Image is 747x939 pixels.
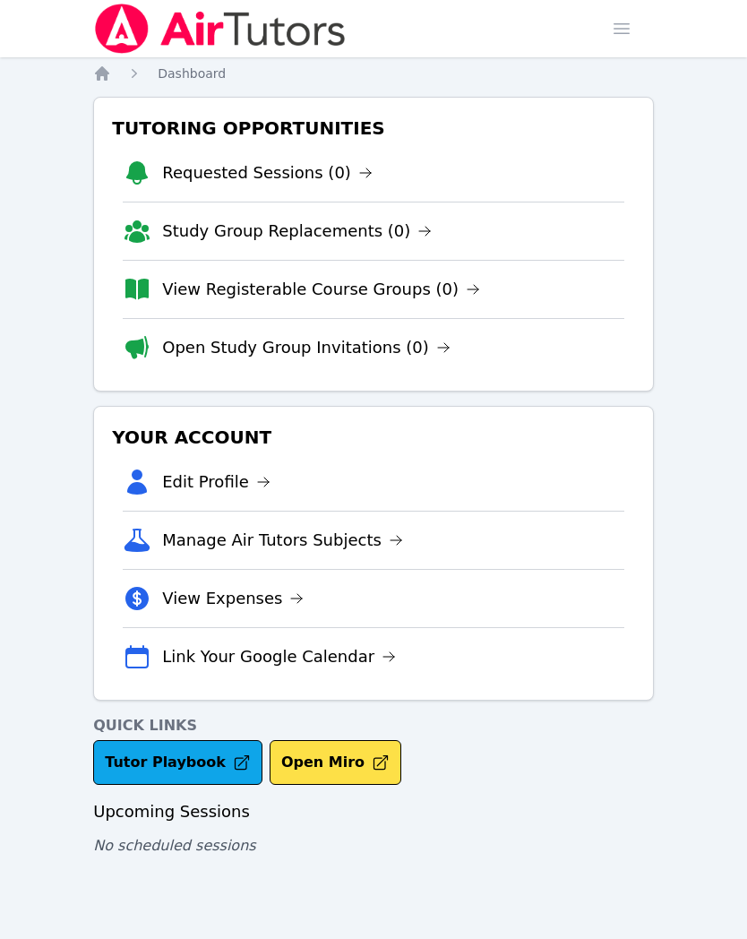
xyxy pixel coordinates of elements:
a: Study Group Replacements (0) [162,219,432,244]
h3: Your Account [108,421,639,453]
button: Open Miro [270,740,401,785]
a: Dashboard [158,65,226,82]
a: Manage Air Tutors Subjects [162,528,403,553]
a: Link Your Google Calendar [162,644,396,669]
img: Air Tutors [93,4,347,54]
a: Open Study Group Invitations (0) [162,335,451,360]
a: Tutor Playbook [93,740,262,785]
nav: Breadcrumb [93,65,654,82]
a: View Registerable Course Groups (0) [162,277,480,302]
h3: Upcoming Sessions [93,799,654,824]
h3: Tutoring Opportunities [108,112,639,144]
span: Dashboard [158,66,226,81]
a: Requested Sessions (0) [162,160,373,185]
a: Edit Profile [162,469,270,495]
h4: Quick Links [93,715,654,737]
a: View Expenses [162,586,304,611]
span: No scheduled sessions [93,837,255,854]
